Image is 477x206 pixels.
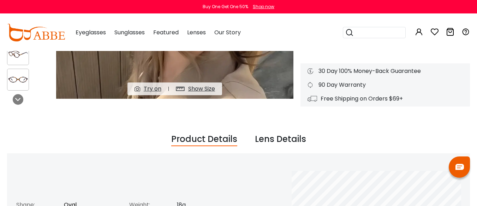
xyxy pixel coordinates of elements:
span: Eyeglasses [76,28,106,36]
img: Knowledge Tortoise Acetate Eyeglasses , UniversalBridgeFit Frames from ABBE Glasses [7,48,29,59]
div: Product Details [171,133,237,146]
img: chat [455,164,464,170]
a: Shop now [249,4,274,10]
div: 90 Day Warranty [308,81,463,89]
span: Featured [153,28,179,36]
div: Show Size [188,85,215,93]
img: Knowledge Tortoise Acetate Eyeglasses , UniversalBridgeFit Frames from ABBE Glasses [7,74,29,85]
div: Lens Details [255,133,306,146]
div: 30 Day 100% Money-Back Guarantee [308,67,463,75]
span: Our Story [214,28,241,36]
div: Shop now [253,4,274,10]
span: Sunglasses [114,28,145,36]
div: Try on [144,85,161,93]
img: abbeglasses.com [7,24,65,41]
span: Lenses [187,28,206,36]
div: Free Shipping on Orders $69+ [308,95,463,103]
div: Buy One Get One 50% [203,4,248,10]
